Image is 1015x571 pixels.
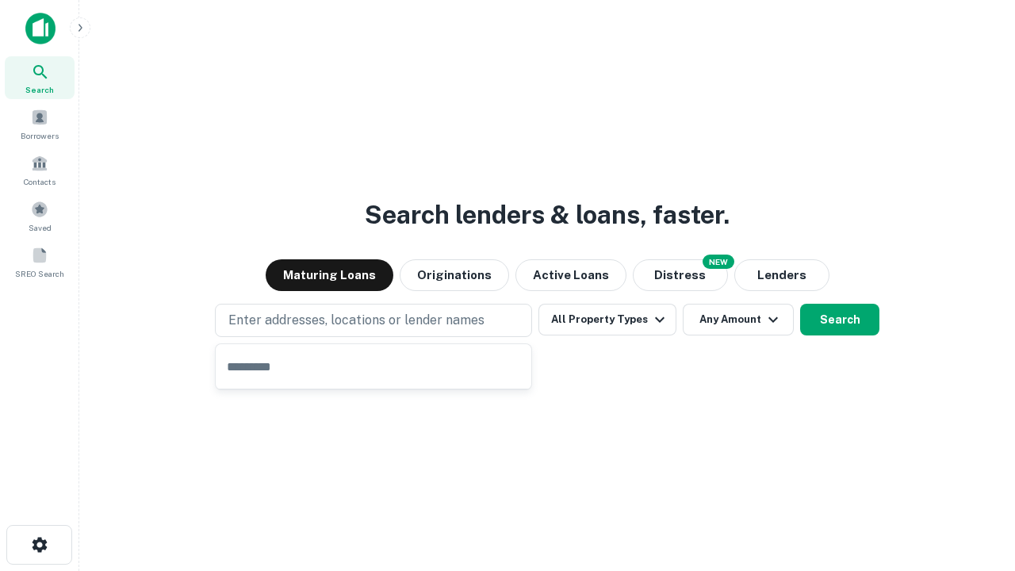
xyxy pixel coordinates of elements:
span: Saved [29,221,52,234]
img: capitalize-icon.png [25,13,56,44]
a: SREO Search [5,240,75,283]
button: Maturing Loans [266,259,393,291]
button: Search distressed loans with lien and other non-mortgage details. [633,259,728,291]
h3: Search lenders & loans, faster. [365,196,730,234]
button: Enter addresses, locations or lender names [215,304,532,337]
button: Lenders [734,259,829,291]
a: Saved [5,194,75,237]
button: Search [800,304,879,335]
span: Contacts [24,175,56,188]
span: Search [25,83,54,96]
button: Originations [400,259,509,291]
button: Active Loans [515,259,626,291]
div: NEW [703,255,734,269]
span: Borrowers [21,129,59,142]
iframe: Chat Widget [936,444,1015,520]
span: SREO Search [15,267,64,280]
button: Any Amount [683,304,794,335]
a: Search [5,56,75,99]
button: All Property Types [538,304,676,335]
a: Contacts [5,148,75,191]
p: Enter addresses, locations or lender names [228,311,485,330]
a: Borrowers [5,102,75,145]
